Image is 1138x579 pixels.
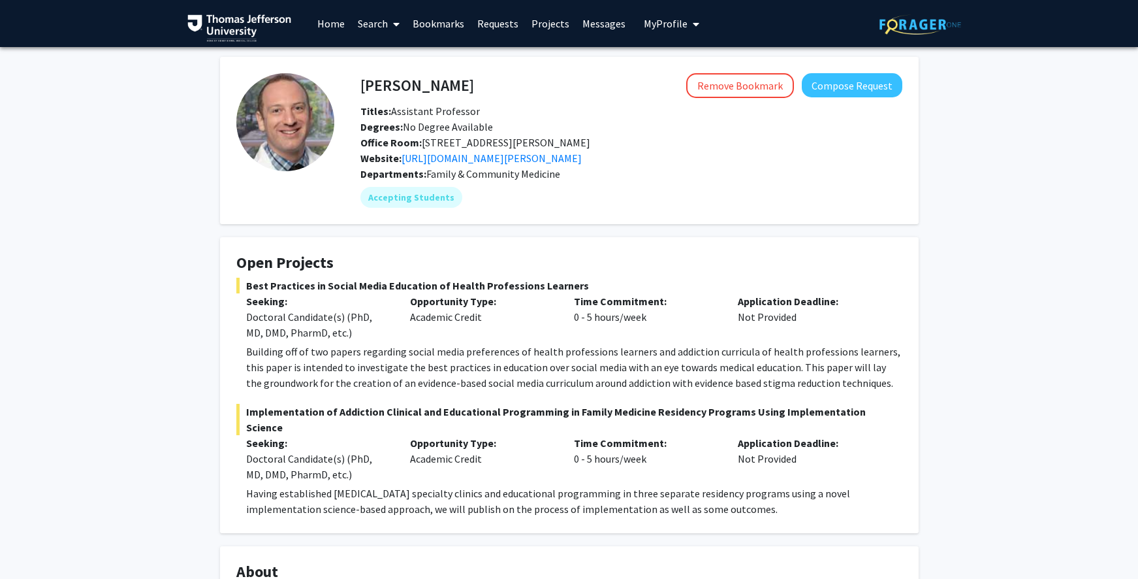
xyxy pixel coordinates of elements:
p: Opportunity Type: [410,435,554,451]
div: Academic Credit [400,293,564,340]
a: Opens in a new tab [402,152,582,165]
p: Building off of two papers regarding social media preferences of health professions learners and ... [246,344,902,391]
div: Not Provided [728,435,892,482]
p: Application Deadline: [738,435,882,451]
h4: [PERSON_NAME] [360,73,474,97]
button: Remove Bookmark [686,73,794,98]
p: Having established [MEDICAL_DATA] specialty clinics and educational programming in three separate... [246,486,902,517]
p: Application Deadline: [738,293,882,309]
p: Opportunity Type: [410,293,554,309]
span: My Profile [644,17,688,30]
a: Bookmarks [406,1,471,46]
div: Doctoral Candidate(s) (PhD, MD, DMD, PharmD, etc.) [246,451,390,482]
img: ForagerOne Logo [879,14,961,35]
div: 0 - 5 hours/week [564,435,728,482]
b: Departments: [360,167,426,180]
a: Requests [471,1,525,46]
a: Home [311,1,351,46]
div: 0 - 5 hours/week [564,293,728,340]
b: Degrees: [360,120,403,133]
b: Office Room: [360,136,422,149]
div: Not Provided [728,293,892,340]
b: Titles: [360,105,391,118]
p: Time Commitment: [574,435,718,451]
p: Seeking: [246,435,390,451]
iframe: Chat [10,520,55,569]
span: No Degree Available [360,120,493,133]
span: Assistant Professor [360,105,480,118]
p: Seeking: [246,293,390,309]
span: Best Practices in Social Media Education of Health Professions Learners [236,278,902,293]
span: Implementation of Addiction Clinical and Educational Programming in Family Medicine Residency Pro... [236,404,902,435]
h4: Open Projects [236,254,902,273]
div: Doctoral Candidate(s) (PhD, MD, DMD, PharmD, etc.) [246,309,390,340]
b: Website: [360,152,402,165]
span: [STREET_ADDRESS][PERSON_NAME] [360,136,590,149]
button: Compose Request to Gregory Jaffe [802,73,902,97]
span: Family & Community Medicine [426,167,560,180]
div: Academic Credit [400,435,564,482]
a: Messages [576,1,632,46]
a: Search [351,1,406,46]
mat-chip: Accepting Students [360,187,462,208]
img: Profile Picture [236,73,334,171]
a: Projects [525,1,576,46]
img: Thomas Jefferson University Logo [187,14,292,42]
p: Time Commitment: [574,293,718,309]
